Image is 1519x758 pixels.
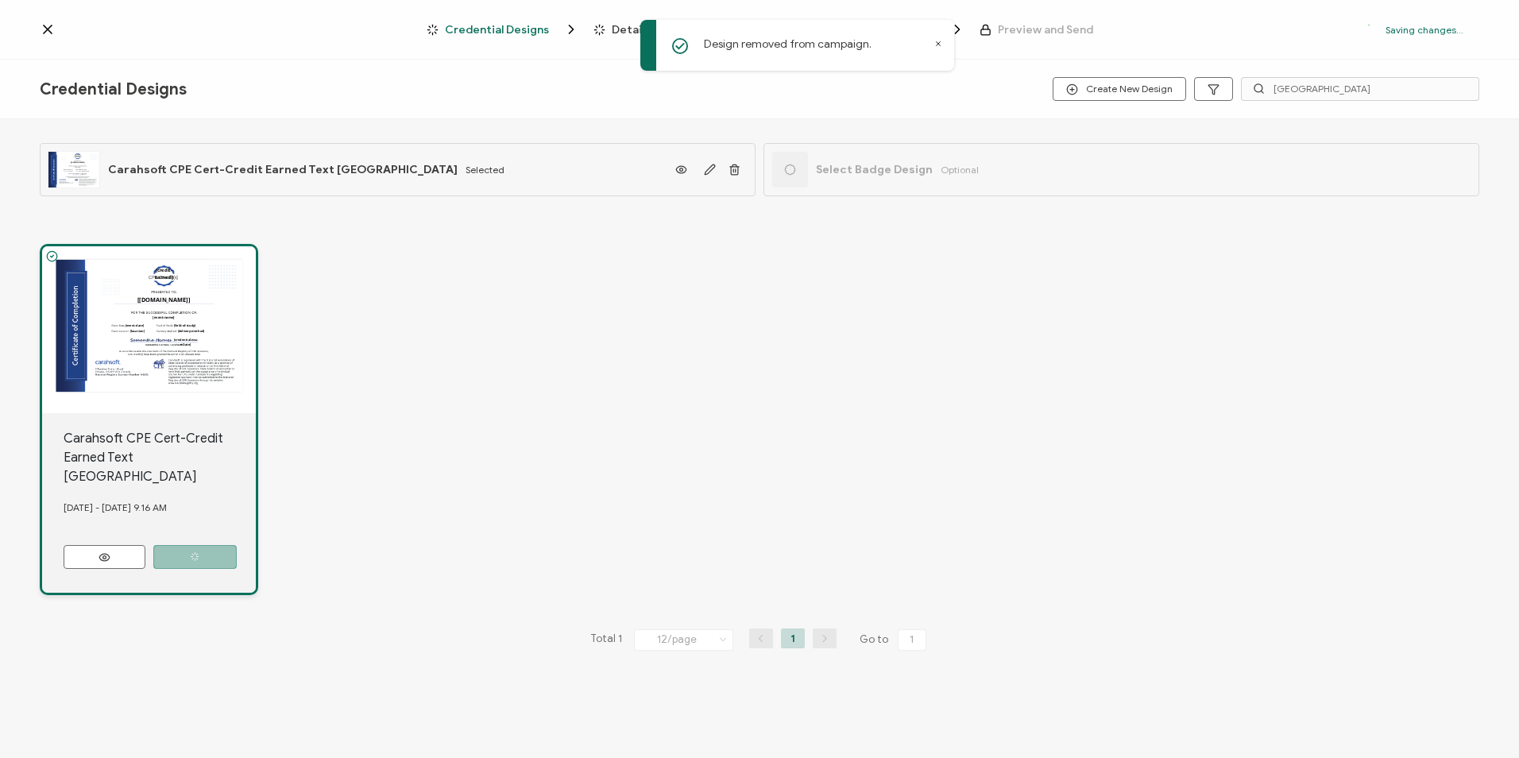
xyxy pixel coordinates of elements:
[998,24,1093,36] span: Preview and Send
[427,21,1093,37] div: Breadcrumb
[1241,77,1479,101] input: Search
[1440,682,1519,758] iframe: Chat Widget
[427,21,579,37] span: Credential Designs
[466,164,504,176] span: Selected
[1053,77,1186,101] button: Create New Design
[781,628,805,648] li: 1
[980,24,1093,36] span: Preview and Send
[40,79,187,99] span: Credential Designs
[590,628,622,651] span: Total 1
[445,24,549,36] span: Credential Designs
[941,164,979,176] span: Optional
[612,24,650,36] span: Details
[704,36,872,52] p: Design removed from campaign.
[860,628,930,651] span: Go to
[1386,24,1463,36] p: Saving changes...
[593,21,680,37] span: Details
[1066,83,1173,95] span: Create New Design
[108,163,458,176] span: Carahsoft CPE Cert-Credit Earned Text [GEOGRAPHIC_DATA]
[816,163,933,176] span: Select Badge Design
[64,429,256,486] div: Carahsoft CPE Cert-Credit Earned Text [GEOGRAPHIC_DATA]
[64,486,256,529] div: [DATE] - [DATE] 9.16 AM
[634,629,733,651] input: Select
